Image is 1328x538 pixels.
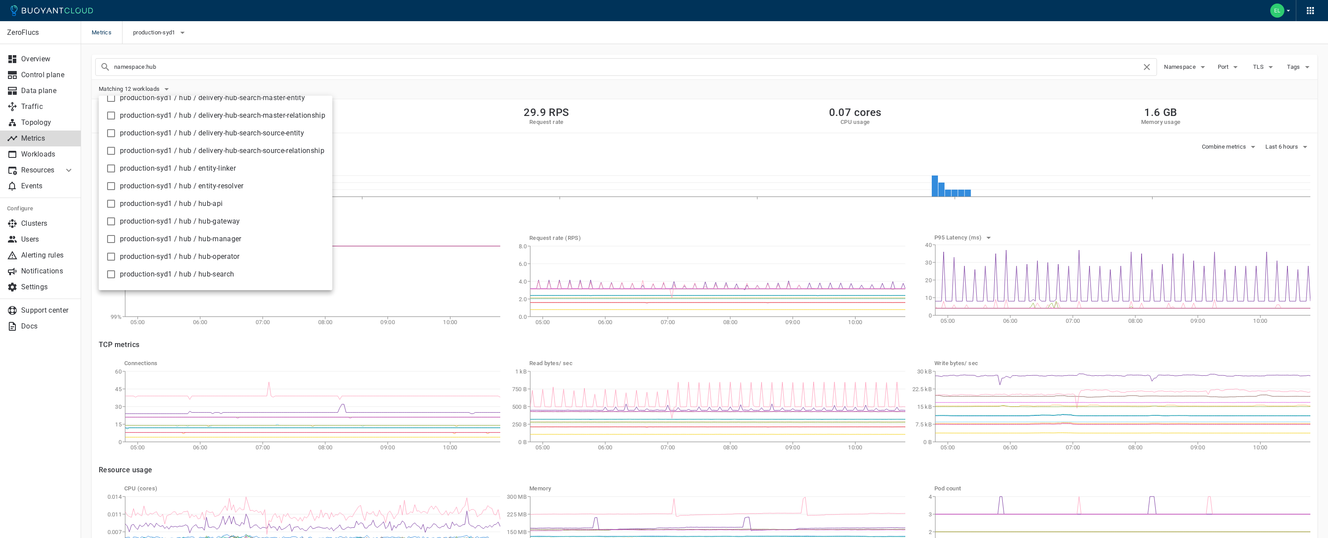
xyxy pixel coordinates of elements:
span: production-syd1 / hub / hub-search [120,270,325,279]
span: production-syd1 / hub / entity-resolver [120,182,325,191]
span: production-syd1 / hub / hub-operator [120,252,325,261]
span: production-syd1 / hub / hub-manager [120,235,325,243]
span: production-syd1 / hub / delivery-hub-search-source-relationship [120,146,325,155]
span: production-syd1 / hub / delivery-hub-search-master-relationship [120,111,325,120]
span: production-syd1 / hub / delivery-hub-search-source-entity [120,129,325,138]
span: production-syd1 / hub / hub-api [120,199,325,208]
span: production-syd1 / hub / hub-gateway [120,217,325,226]
span: production-syd1 / hub / delivery-hub-search-master-entity [120,93,325,102]
span: production-syd1 / hub / entity-linker [120,164,325,173]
